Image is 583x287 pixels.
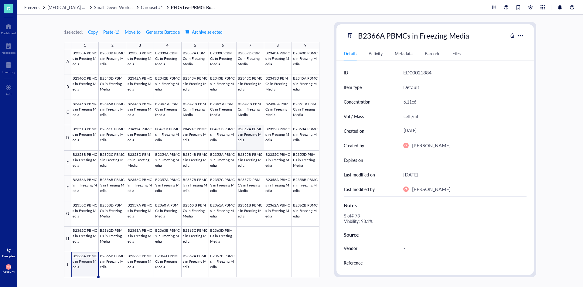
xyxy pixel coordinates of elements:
div: Expires on [344,157,363,163]
span: CB [7,265,11,269]
div: Barcode [425,50,440,57]
button: Copy [88,27,98,37]
div: Inventory [2,70,15,74]
div: [PERSON_NAME] [412,185,451,193]
div: Notebook [2,51,15,54]
span: Generate Barcode [146,29,180,34]
div: Vol / Mass [344,113,364,120]
div: Files [452,50,461,57]
div: B2366A PBMCs in Freezing Media [355,29,472,42]
div: Item type [344,84,362,91]
a: Freezers [24,5,46,10]
span: Archive selected [185,29,223,34]
div: [DATE] [403,171,418,179]
button: Archive selected [185,27,223,37]
a: Notebook [2,41,15,54]
span: Small Dewer Working Storage [94,4,150,10]
div: 4 [166,42,169,50]
div: F [64,176,71,201]
button: Paste (1) [103,27,120,37]
div: 2 [111,42,114,50]
div: Created by [344,142,364,149]
div: 1 [84,42,86,50]
div: H [64,227,71,252]
a: PEDS Live PBMCs Box #56 [171,5,216,10]
div: 5 [194,42,196,50]
div: C [64,100,71,125]
div: - [401,242,524,255]
div: I [64,252,71,277]
div: Free plan [2,254,15,258]
div: ED00021884 [403,69,431,77]
span: CB [404,188,407,190]
button: Generate Barcode [146,27,180,37]
div: Activity [369,50,383,57]
div: - [401,155,524,166]
span: Copy [88,29,98,34]
div: 7 [249,42,251,50]
div: 9 [304,42,306,50]
span: G [7,5,10,12]
a: Inventory [2,60,15,74]
div: Last modified on [344,171,375,178]
a: [MEDICAL_DATA] Storage ([PERSON_NAME]/[PERSON_NAME]) [47,5,93,10]
div: Metadata [395,50,413,57]
button: Move to [124,27,141,37]
div: Account [3,270,15,273]
div: cells/mL [401,110,524,123]
div: D [64,125,71,150]
a: Dashboard [1,22,16,35]
div: G [64,201,71,227]
div: 3 [139,42,141,50]
span: Move to [125,29,141,34]
div: Dashboard [1,31,16,35]
div: Notes [344,202,527,209]
span: CB [404,144,407,147]
div: Slot# 73 Viability: 93.1% [341,211,524,226]
div: Default [403,83,419,91]
div: Add [6,92,12,96]
div: - [401,256,524,269]
span: Freezers [24,4,39,10]
div: 6.11e6 [401,95,524,108]
div: E [64,151,71,176]
div: Details [344,50,356,57]
span: [MEDICAL_DATA] Storage ([PERSON_NAME]/[PERSON_NAME]) [47,4,169,10]
div: Last modified by [344,186,375,193]
div: Created on [344,128,364,134]
div: 8 [277,42,279,50]
div: Concentration [344,98,370,105]
div: 6 [222,42,224,50]
div: Source [344,231,527,238]
span: Carousel #1 [141,4,163,10]
div: B [64,74,71,100]
div: [DATE] [401,125,524,136]
a: Small Dewer Working StorageCarousel #1 [94,5,170,10]
div: Reference [344,259,363,266]
div: 1 selected: [64,29,83,35]
div: Vendor [344,245,357,251]
div: [PERSON_NAME] [412,142,451,149]
div: A [64,49,71,74]
div: ID [344,69,348,76]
